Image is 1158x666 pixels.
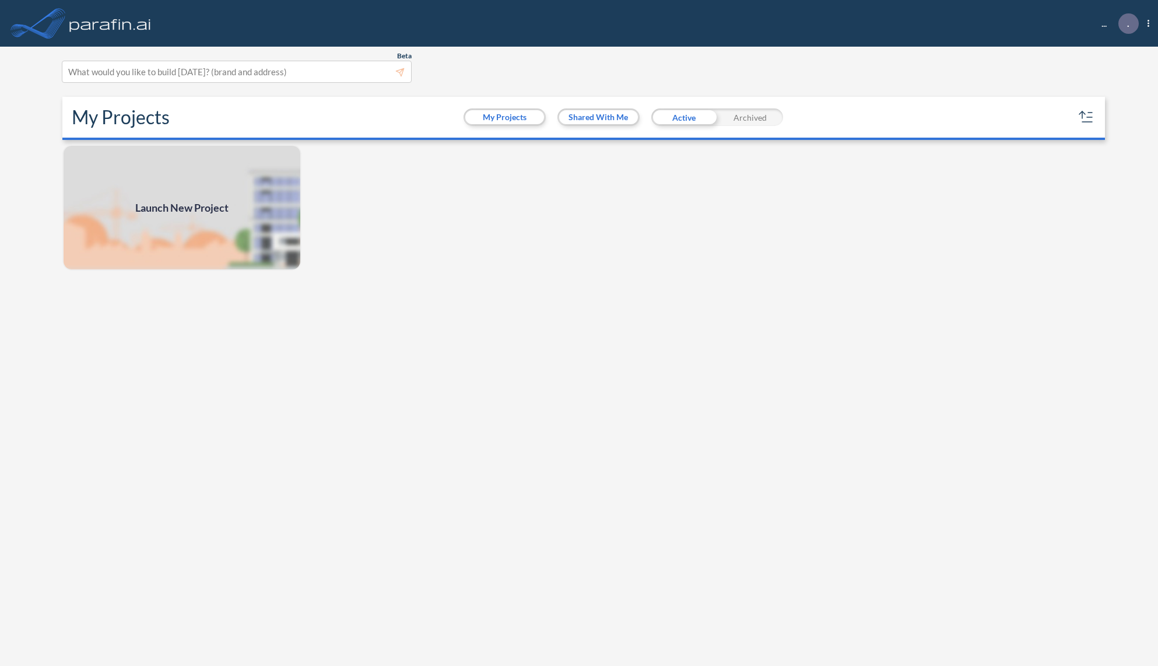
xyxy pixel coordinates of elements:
button: My Projects [465,110,544,124]
div: ... [1084,13,1149,34]
a: Launch New Project [62,145,301,271]
button: sort [1077,108,1096,127]
img: add [62,145,301,271]
div: Active [651,108,717,126]
button: Shared With Me [559,110,638,124]
img: logo [67,12,153,35]
div: Archived [717,108,783,126]
span: Beta [397,51,412,61]
p: . [1127,18,1129,29]
h2: My Projects [72,106,170,128]
span: Launch New Project [135,200,229,216]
